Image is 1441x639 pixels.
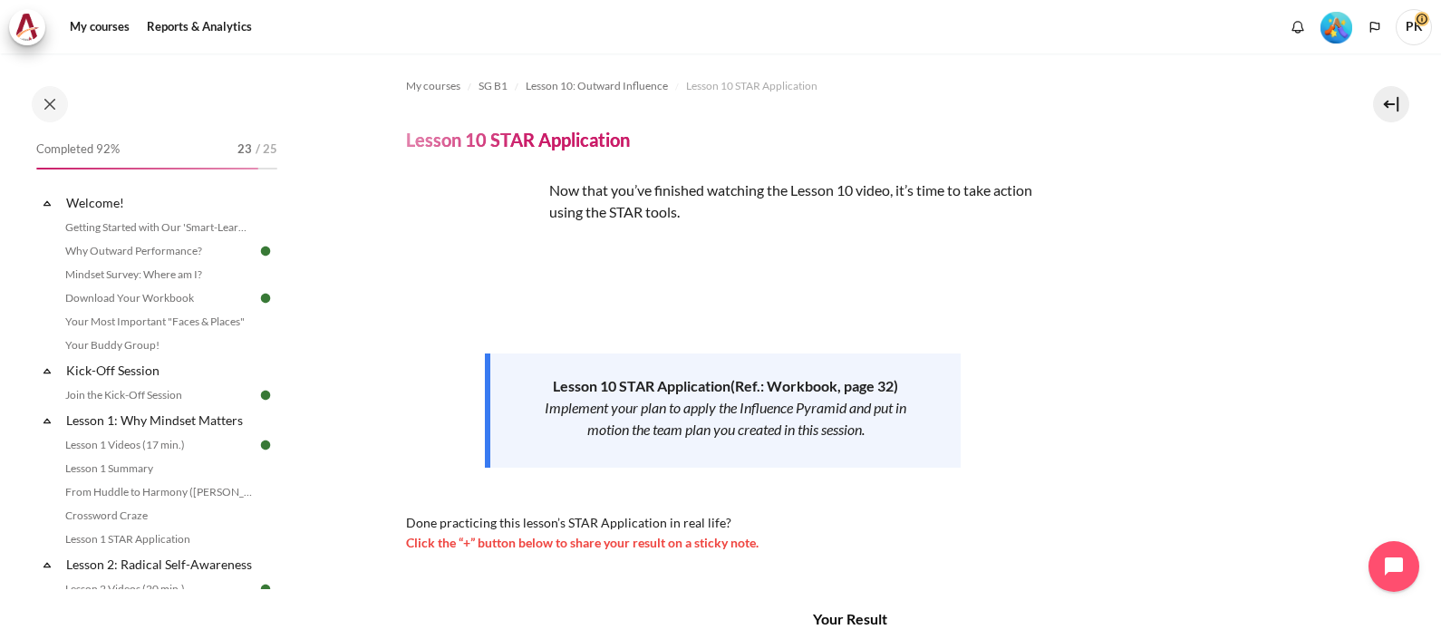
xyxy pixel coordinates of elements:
a: SG B1 [479,75,508,97]
nav: Navigation bar [406,72,1312,101]
a: Lesson 2 Videos (20 min.) [60,578,257,600]
a: My courses [406,75,460,97]
span: My courses [406,78,460,94]
a: Crossword Craze [60,505,257,527]
a: Your Buddy Group! [60,334,257,356]
div: 92% [36,168,258,169]
span: SG B1 [479,78,508,94]
span: Click the “+” button below to share your result on a sticky note. [406,535,759,550]
span: Collapse [38,362,56,380]
a: Lesson 1 Summary [60,458,257,479]
span: Done practicing this lesson’s STAR Application in real life? [406,515,731,530]
div: Level #5 [1320,10,1352,44]
a: Welcome! [63,190,257,215]
img: Done [257,387,274,403]
a: Lesson 10 STAR Application [686,75,817,97]
div: Show notification window with no new notifications [1284,14,1311,41]
span: 23 [237,140,252,159]
a: Mindset Survey: Where am I? [60,264,257,286]
strong: ( ) [730,377,898,394]
span: PK [1396,9,1432,45]
button: Languages [1361,14,1388,41]
a: Download Your Workbook [60,287,257,309]
a: Lesson 1: Why Mindset Matters [63,408,257,432]
p: Implement your plan to apply the Influence Pyramid and put in motion the team plan you created in... [523,397,928,441]
span: Collapse [38,411,56,430]
span: Ref.: Workbook, page 32 [735,377,894,394]
span: Lesson 10: Outward Influence [526,78,668,94]
span: Lesson 10 STAR Application [686,78,817,94]
a: Lesson 10: Outward Influence [526,75,668,97]
span: Collapse [38,556,56,574]
h4: Your Result [406,608,1294,630]
a: Reports & Analytics [140,9,258,45]
a: Why Outward Performance? [60,240,257,262]
img: Done [257,581,274,597]
a: Lesson 1 STAR Application [60,528,257,550]
a: Architeck Architeck [9,9,54,45]
strong: Lesson 10 STAR Application [553,377,730,394]
span: Collapse [38,194,56,212]
a: Level #5 [1313,10,1359,44]
img: Done [257,290,274,306]
img: Done [257,437,274,453]
a: Getting Started with Our 'Smart-Learning' Platform [60,217,257,238]
span: Completed 92% [36,140,120,159]
span: / 25 [256,140,277,159]
a: My courses [63,9,136,45]
img: Done [257,243,274,259]
img: Architeck [15,14,40,41]
a: Your Most Important "Faces & Places" [60,311,257,333]
a: From Huddle to Harmony ([PERSON_NAME]'s Story) [60,481,257,503]
img: wsrr [406,179,542,315]
a: Lesson 2: Radical Self-Awareness [63,552,257,576]
span: Now that you’ve finished watching the Lesson 10 video, it’s time to take action using the STAR to... [549,181,1032,220]
img: Level #5 [1320,12,1352,44]
a: User menu [1396,9,1432,45]
h4: Lesson 10 STAR Application [406,128,630,151]
a: Join the Kick-Off Session [60,384,257,406]
a: Kick-Off Session [63,358,257,382]
a: Lesson 1 Videos (17 min.) [60,434,257,456]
